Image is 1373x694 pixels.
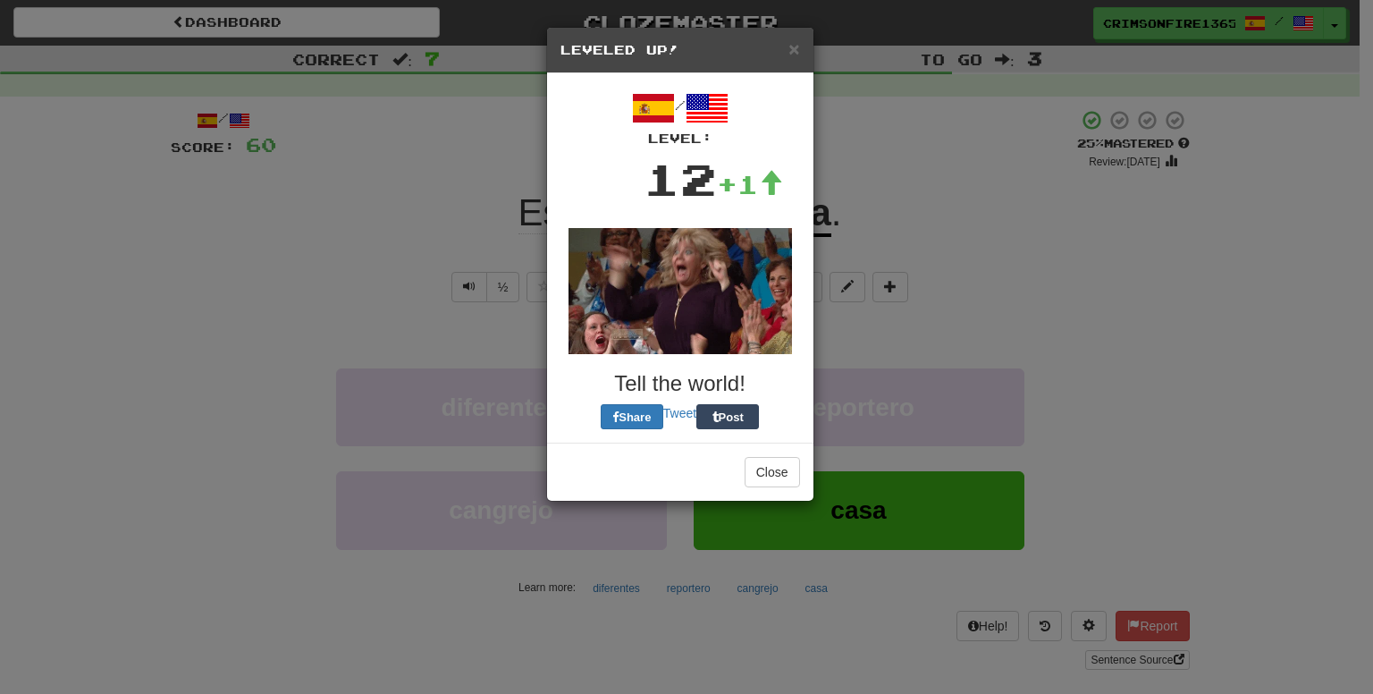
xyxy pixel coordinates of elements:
[788,39,799,58] button: Close
[601,404,663,429] button: Share
[569,228,792,354] img: happy-lady-c767e5519d6a7a6d241e17537db74d2b6302dbbc2957d4f543dfdf5f6f88f9b5.gif
[560,87,800,148] div: /
[745,457,800,487] button: Close
[663,406,696,420] a: Tweet
[560,372,800,395] h3: Tell the world!
[788,38,799,59] span: ×
[560,130,800,148] div: Level:
[560,41,800,59] h5: Leveled Up!
[696,404,759,429] button: Post
[717,166,783,202] div: +1
[644,148,717,210] div: 12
